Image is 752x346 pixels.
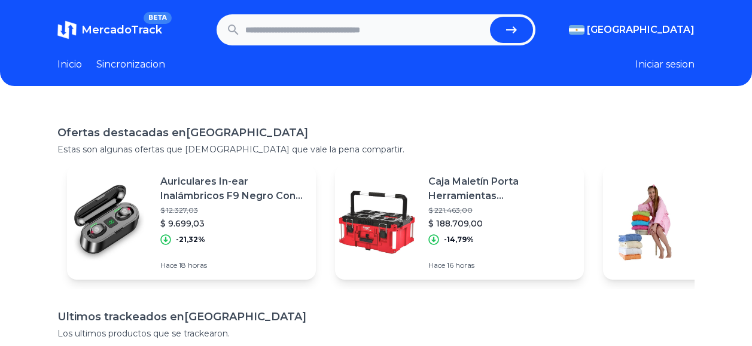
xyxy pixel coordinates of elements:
button: [GEOGRAPHIC_DATA] [569,23,695,37]
p: $ 9.699,03 [160,218,306,229]
a: Sincronizacion [96,57,165,72]
img: MercadoTrack [57,20,77,39]
a: MercadoTrackBETA [57,20,162,39]
p: $ 188.709,00 [428,218,574,229]
p: Hace 16 horas [428,261,574,270]
a: Featured imageAuriculares In-ear Inalámbricos F9 Negro Con Luz Led$ 12.327,03$ 9.699,03-21,32%Hac... [67,165,316,280]
img: Featured image [335,180,419,264]
a: Featured imageCaja Maletín Porta Herramientas [GEOGRAPHIC_DATA] 16 Pulga 4822-8425$ 221.463,00$ 1... [335,165,584,280]
img: Featured image [67,180,151,264]
button: Iniciar sesion [635,57,695,72]
p: Hace 18 horas [160,261,306,270]
p: $ 12.327,03 [160,206,306,215]
p: -14,79% [444,235,474,244]
h1: Ofertas destacadas en [GEOGRAPHIC_DATA] [57,124,695,141]
p: -21,32% [176,235,205,244]
p: Auriculares In-ear Inalámbricos F9 Negro Con Luz Led [160,174,306,203]
p: Caja Maletín Porta Herramientas [GEOGRAPHIC_DATA] 16 Pulga 4822-8425 [428,174,574,203]
img: Argentina [569,25,584,35]
span: [GEOGRAPHIC_DATA] [587,23,695,37]
span: BETA [144,12,172,24]
img: Featured image [603,180,687,264]
p: Estas son algunas ofertas que [DEMOGRAPHIC_DATA] que vale la pena compartir. [57,143,695,155]
a: Inicio [57,57,82,72]
h1: Ultimos trackeados en [GEOGRAPHIC_DATA] [57,308,695,325]
p: $ 221.463,00 [428,206,574,215]
p: Los ultimos productos que se trackearon. [57,327,695,339]
span: MercadoTrack [81,23,162,36]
